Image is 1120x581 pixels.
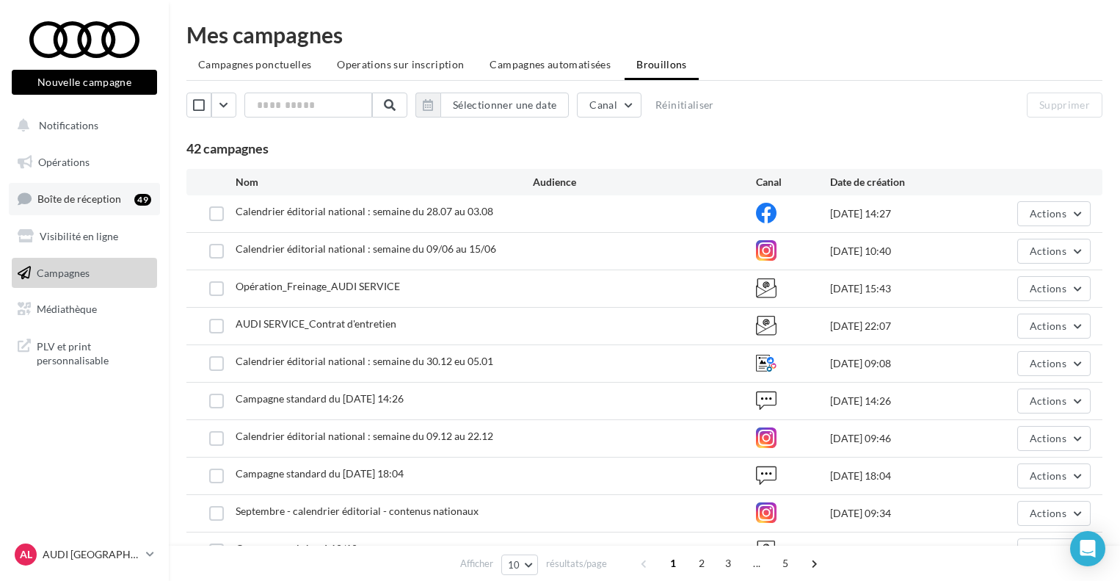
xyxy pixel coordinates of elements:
[236,542,357,555] span: Campagne soirée q6 10/10
[1030,245,1066,257] span: Actions
[39,119,98,131] span: Notifications
[37,303,97,315] span: Médiathèque
[650,96,720,114] button: Réinitialiser
[186,24,1102,46] div: Mes campagnes
[501,555,539,575] button: 10
[508,559,520,571] span: 10
[9,221,160,252] a: Visibilité en ligne
[1030,320,1066,332] span: Actions
[440,93,569,118] button: Sélectionner une date
[1017,351,1091,376] button: Actions
[1017,463,1091,488] button: Actions
[198,58,311,71] span: Campagnes ponctuelles
[533,175,756,190] div: Audience
[716,552,740,575] span: 3
[9,183,160,214] a: Boîte de réception49
[134,194,151,206] div: 49
[9,258,160,289] a: Campagnes
[1017,426,1091,451] button: Actions
[546,557,607,571] span: résultats/page
[186,140,269,156] span: 42 campagnes
[830,244,979,259] div: [DATE] 10:40
[830,206,979,221] div: [DATE] 14:27
[9,294,160,325] a: Médiathèque
[1017,201,1091,226] button: Actions
[830,319,979,333] div: [DATE] 22:07
[1017,276,1091,301] button: Actions
[236,430,493,442] span: Calendrier éditorial national : semaine du 09.12 au 22.12
[1030,394,1066,407] span: Actions
[1030,207,1066,220] span: Actions
[9,147,160,178] a: Opérations
[236,392,404,405] span: Campagne standard du 06-01-2025 14:26
[20,547,32,562] span: AL
[1030,357,1066,369] span: Actions
[415,93,569,118] button: Sélectionner une date
[1017,389,1091,414] button: Actions
[1030,432,1066,444] span: Actions
[236,467,404,480] span: Campagne standard du 21-10-2024 18:04
[830,175,979,190] div: Date de création
[661,552,685,575] span: 1
[9,331,160,374] a: PLV et print personnalisable
[774,552,797,575] span: 5
[1030,282,1066,295] span: Actions
[1017,538,1091,563] button: Actions
[37,266,90,278] span: Campagnes
[38,156,90,168] span: Opérations
[40,230,118,242] span: Visibilité en ligne
[236,280,400,292] span: Opération_Freinage_AUDI SERVICE
[1030,507,1066,519] span: Actions
[1017,314,1091,339] button: Actions
[236,505,479,517] span: Septembre - calendrier éditorial - contenus nationaux
[1030,544,1066,557] span: Actions
[236,205,493,217] span: Calendrier éditorial national : semaine du 28.07 au 03.08
[236,355,493,367] span: Calendrier éditorial national : semaine du 30.12 eu 05.01
[1030,469,1066,482] span: Actions
[577,93,641,118] button: Canal
[236,175,533,190] div: Nom
[830,394,979,408] div: [DATE] 14:26
[460,557,493,571] span: Afficher
[1017,239,1091,264] button: Actions
[1070,531,1105,566] div: Open Intercom Messenger
[37,192,121,205] span: Boîte de réception
[830,356,979,371] div: [DATE] 09:08
[1027,93,1102,118] button: Supprimer
[830,544,979,558] div: [DATE] 14:43
[830,431,979,446] div: [DATE] 09:46
[1017,501,1091,526] button: Actions
[490,58,611,71] span: Campagnes automatisées
[236,317,396,330] span: AUDI SERVICE_Contrat d'entretien
[830,281,979,296] div: [DATE] 15:43
[690,552,713,575] span: 2
[745,552,768,575] span: ...
[37,336,151,368] span: PLV et print personnalisable
[12,541,157,569] a: AL AUDI [GEOGRAPHIC_DATA]
[337,58,464,71] span: Operations sur inscription
[236,242,496,255] span: Calendrier éditorial national : semaine du 09/06 au 15/06
[830,506,979,521] div: [DATE] 09:34
[43,547,140,562] p: AUDI [GEOGRAPHIC_DATA]
[756,175,830,190] div: Canal
[830,469,979,483] div: [DATE] 18:04
[9,110,154,141] button: Notifications
[12,70,157,95] button: Nouvelle campagne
